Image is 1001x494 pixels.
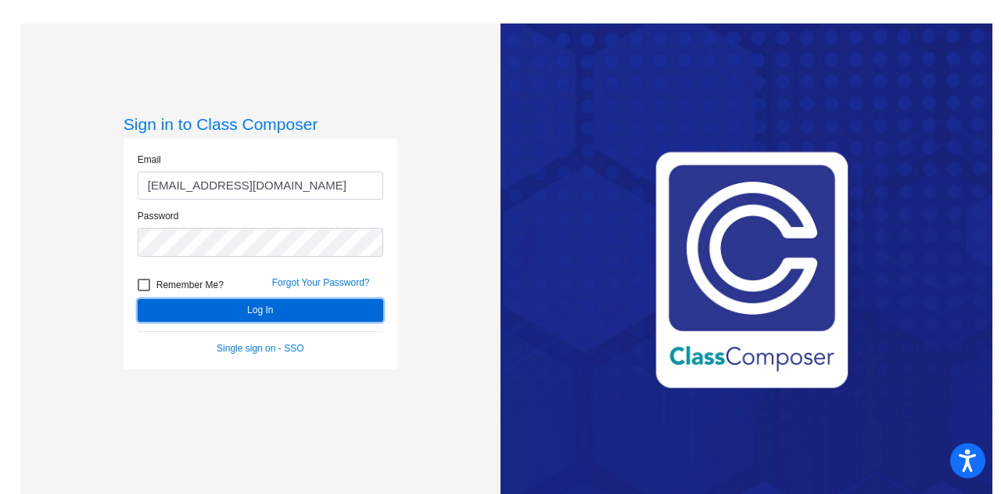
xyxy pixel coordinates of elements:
[138,209,179,223] label: Password
[272,277,370,288] a: Forgot Your Password?
[124,114,397,134] h3: Sign in to Class Composer
[138,153,161,167] label: Email
[156,276,224,294] span: Remember Me?
[217,343,303,354] a: Single sign on - SSO
[138,299,383,322] button: Log In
